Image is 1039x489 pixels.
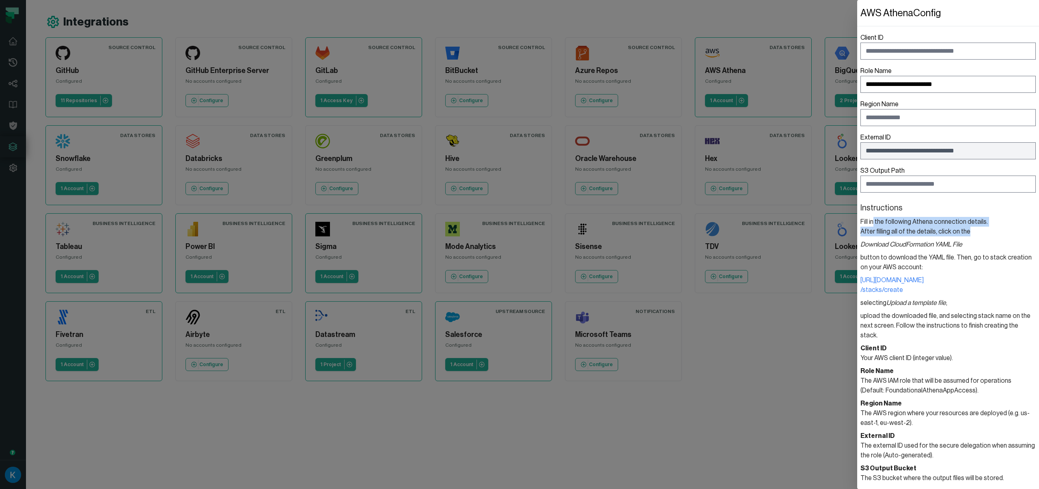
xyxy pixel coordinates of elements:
[860,202,1036,483] section: Fill in the following Athena connection details. After filling all of the details, click on the b...
[860,298,1036,308] span: selecting ,
[860,399,1036,428] section: The AWS region where your resources are deployed (e.g. us-east-1, eu-west-2).
[860,463,1036,473] header: S3 Output Bucket
[860,366,1036,395] section: The AWS IAM role that will be assumed for operations (Default: FoundationalAthenaAppAccess).
[860,431,1036,441] header: External ID
[860,133,1036,159] label: External ID
[860,399,1036,408] header: Region Name
[860,43,1036,60] input: Client ID
[860,343,1036,353] header: Client ID
[860,166,1036,193] label: S3 Output Path
[860,366,1036,376] header: Role Name
[860,66,1036,93] label: Role Name
[860,142,1036,159] input: External ID
[860,240,1036,249] i: Download CloudFormation YAML File
[860,202,1036,214] header: Instructions
[860,463,1036,483] section: The S3 bucket where the output files will be stored.
[860,33,1036,60] label: Client ID
[860,76,1036,93] input: Role Name
[860,109,1036,126] input: Region Name
[860,431,1036,460] section: The external ID used for the secure delegation when assuming the role (Auto-generated).
[860,176,1036,193] input: S3 Output Path
[886,300,946,306] i: Upload a template file
[860,343,1036,363] section: Your AWS client ID (integer value).
[860,99,1036,126] label: Region Name
[860,275,1036,295] a: [URL][DOMAIN_NAME]/stacks/create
